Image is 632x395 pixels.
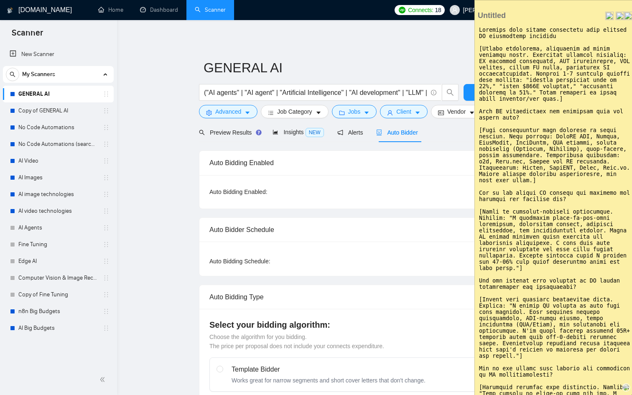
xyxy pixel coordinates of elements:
[103,174,110,181] span: holder
[103,325,110,331] span: holder
[332,105,377,118] button: folderJobscaret-down
[376,129,418,136] span: Auto Bidder
[22,66,55,83] span: My Scanners
[103,208,110,214] span: holder
[18,119,98,136] a: No Code Automations
[99,375,108,384] span: double-left
[18,102,98,119] a: Copy of GENERAL AI
[18,286,98,303] a: Copy of Fine Tuning
[376,130,382,135] span: robot
[5,27,50,44] span: Scanner
[337,129,363,136] span: Alerts
[18,86,98,102] a: GENERAL AI
[339,110,345,116] span: folder
[10,46,107,63] a: New Scanner
[364,110,370,116] span: caret-down
[199,130,205,135] span: search
[103,291,110,298] span: holder
[7,4,13,17] img: logo
[209,187,319,196] div: Auto Bidding Enabled:
[103,107,110,114] span: holder
[103,275,110,281] span: holder
[103,241,110,248] span: holder
[3,66,114,336] li: My Scanners
[431,105,482,118] button: idcardVendorcaret-down
[452,7,458,13] span: user
[435,5,441,15] span: 18
[464,84,504,101] button: Save
[206,110,212,116] span: setting
[273,129,278,135] span: area-chart
[98,6,123,13] a: homeHome
[209,285,540,309] div: Auto Bidding Type
[103,224,110,231] span: holder
[306,128,324,137] span: NEW
[18,186,98,203] a: AI image technologies
[261,105,328,118] button: barsJob Categorycaret-down
[18,236,98,253] a: Fine Tuning
[103,91,110,97] span: holder
[348,107,361,116] span: Jobs
[103,158,110,164] span: holder
[209,319,540,331] h4: Select your bidding algorithm:
[277,107,312,116] span: Job Category
[268,110,274,116] span: bars
[204,87,427,98] input: Search Freelance Jobs...
[209,151,540,175] div: Auto Bidding Enabled
[255,129,262,136] div: Tooltip anchor
[469,110,475,116] span: caret-down
[18,320,98,336] a: AI Big Budgets
[18,270,98,286] a: Computer Vision & Image Recognition
[442,84,459,101] button: search
[209,334,384,349] span: Choose the algorithm for you bidding. The price per proposal does not include your connects expen...
[273,129,324,135] span: Insights
[387,110,393,116] span: user
[215,107,241,116] span: Advanced
[447,107,466,116] span: Vendor
[18,219,98,236] a: AI Agents
[140,6,178,13] a: dashboardDashboard
[103,141,110,148] span: holder
[399,7,405,13] img: upwork-logo.png
[199,129,259,136] span: Preview Results
[6,71,19,77] span: search
[18,203,98,219] a: AI video technologies
[103,308,110,315] span: holder
[232,376,426,385] div: Works great for narrow segments and short cover letters that don't change.
[18,253,98,270] a: Edge AI
[442,89,458,96] span: search
[199,105,257,118] button: settingAdvancedcaret-down
[6,68,19,81] button: search
[415,110,420,116] span: caret-down
[18,153,98,169] a: AI Video
[396,107,411,116] span: Client
[103,191,110,198] span: holder
[316,110,321,116] span: caret-down
[337,130,343,135] span: notification
[103,124,110,131] span: holder
[209,257,319,266] div: Auto Bidding Schedule:
[380,105,428,118] button: userClientcaret-down
[195,6,226,13] a: searchScanner
[209,218,540,242] div: Auto Bidder Schedule
[438,110,444,116] span: idcard
[18,136,98,153] a: No Code Automations (search only in Titles)
[18,169,98,186] a: AI Images
[18,303,98,320] a: n8n Big Budgets
[408,5,433,15] span: Connects:
[232,364,426,375] div: Template Bidder
[103,258,110,265] span: holder
[3,46,114,63] li: New Scanner
[245,110,250,116] span: caret-down
[431,90,436,95] span: info-circle
[204,57,533,78] input: Scanner name...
